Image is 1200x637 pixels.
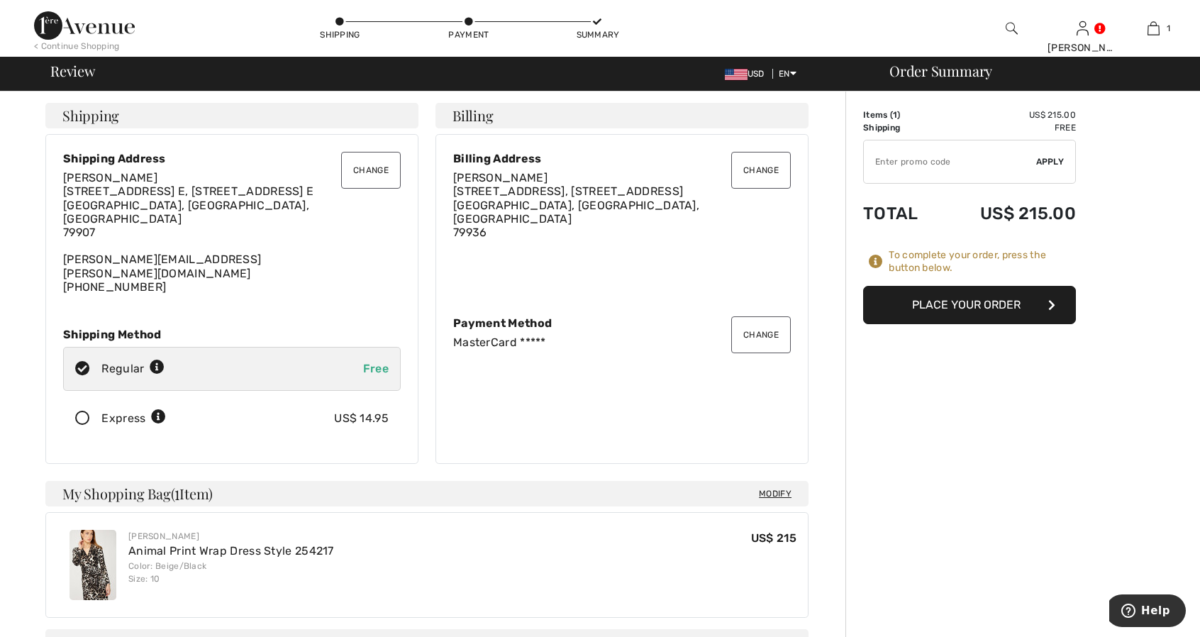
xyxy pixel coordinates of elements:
[63,171,157,184] span: [PERSON_NAME]
[725,69,770,79] span: USD
[452,109,493,123] span: Billing
[63,328,401,341] div: Shipping Method
[363,362,389,375] span: Free
[334,410,389,427] div: US$ 14.95
[128,560,334,585] div: Color: Beige/Black Size: 10
[34,40,120,52] div: < Continue Shopping
[1048,40,1117,55] div: [PERSON_NAME]
[70,530,116,600] img: Animal Print Wrap Dress Style 254217
[863,121,940,134] td: Shipping
[63,152,401,165] div: Shipping Address
[893,110,897,120] span: 1
[725,69,748,80] img: US Dollar
[453,184,699,239] span: [STREET_ADDRESS], [STREET_ADDRESS] [GEOGRAPHIC_DATA], [GEOGRAPHIC_DATA], [GEOGRAPHIC_DATA] 79936
[1077,20,1089,37] img: My Info
[319,28,362,41] div: Shipping
[731,152,791,189] button: Change
[863,189,940,238] td: Total
[128,530,334,543] div: [PERSON_NAME]
[34,11,135,40] img: 1ère Avenue
[1118,20,1188,37] a: 1
[448,28,490,41] div: Payment
[341,152,401,189] button: Change
[731,316,791,353] button: Change
[1148,20,1160,37] img: My Bag
[889,249,1076,275] div: To complete your order, press the button below.
[128,544,334,558] a: Animal Print Wrap Dress Style 254217
[174,483,179,502] span: 1
[751,531,796,545] span: US$ 215
[759,487,791,501] span: Modify
[863,109,940,121] td: Items ( )
[62,109,119,123] span: Shipping
[940,121,1076,134] td: Free
[577,28,619,41] div: Summary
[1077,21,1089,35] a: Sign In
[1006,20,1018,37] img: search the website
[1036,155,1065,168] span: Apply
[864,140,1036,183] input: Promo code
[940,109,1076,121] td: US$ 215.00
[101,410,166,427] div: Express
[45,481,809,506] h4: My Shopping Bag
[63,184,313,239] span: [STREET_ADDRESS] E, [STREET_ADDRESS] E [GEOGRAPHIC_DATA], [GEOGRAPHIC_DATA], [GEOGRAPHIC_DATA] 79907
[453,171,548,184] span: [PERSON_NAME]
[863,286,1076,324] button: Place Your Order
[1167,22,1170,35] span: 1
[779,69,796,79] span: EN
[1109,594,1186,630] iframe: Opens a widget where you can find more information
[940,189,1076,238] td: US$ 215.00
[171,484,213,503] span: ( Item)
[453,316,791,330] div: Payment Method
[872,64,1191,78] div: Order Summary
[453,152,791,165] div: Billing Address
[63,171,401,294] div: [PERSON_NAME][EMAIL_ADDRESS][PERSON_NAME][DOMAIN_NAME] [PHONE_NUMBER]
[101,360,165,377] div: Regular
[50,64,95,78] span: Review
